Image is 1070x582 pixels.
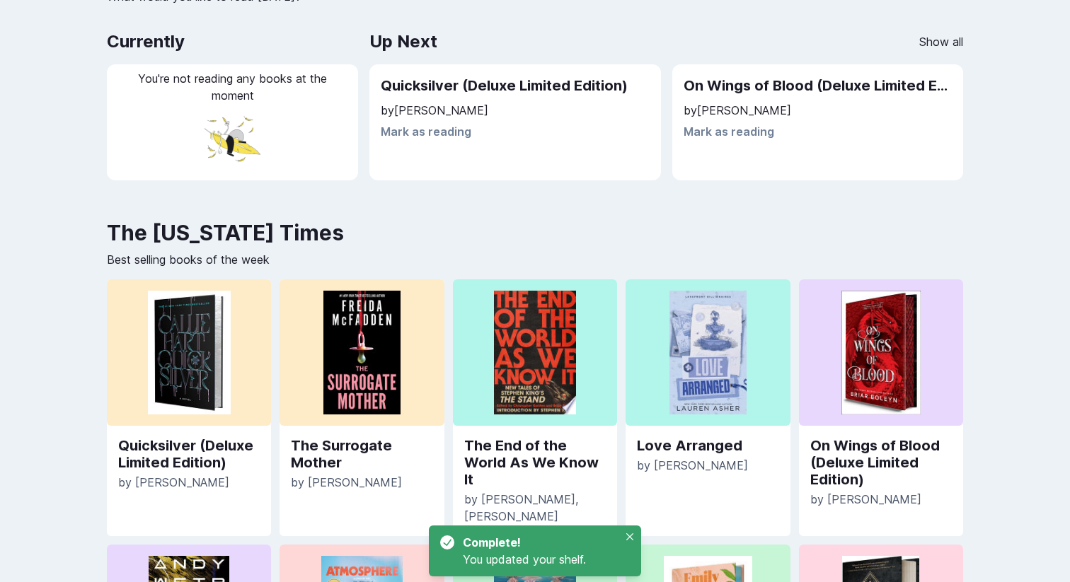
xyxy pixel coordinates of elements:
h2: Up Next [369,28,437,56]
button: Mark as reading [684,124,774,139]
span: [PERSON_NAME] [827,492,921,506]
img: Woman paying for a purchase [841,291,920,414]
p: by [464,491,606,525]
p: You're not reading any books at the moment [121,70,344,104]
button: Mark as reading [381,124,471,139]
a: The Surrogate Mother [291,437,432,471]
p: by [291,474,432,491]
span: [PERSON_NAME] [654,458,748,472]
img: Woman paying for a purchase [494,291,576,414]
a: Quicksilver (Deluxe Limited Edition) [118,437,260,471]
img: Woman paying for a purchase [669,291,747,414]
p: Best selling books of the week [107,251,963,268]
a: On Wings of Blood (Deluxe Limited Edition) [810,437,952,488]
span: [PERSON_NAME] [481,492,575,506]
div: Complete! [463,534,613,551]
h2: The [US_STATE] Times [107,220,963,245]
span: [PERSON_NAME] [135,475,229,489]
div: You updated your shelf. [463,551,619,568]
h2: Quicksilver (Deluxe Limited Edition) [381,76,649,96]
p: by [810,491,952,508]
span: [PERSON_NAME] [308,475,402,489]
p: by [118,474,260,491]
img: Woman paying for a purchase [323,291,401,414]
p: by [637,457,778,474]
h2: On Wings of Blood (Deluxe Limited Edition) [684,76,953,96]
img: Woman paying for a purchase [148,291,231,414]
a: Show all [919,33,963,50]
a: The End of the World As We Know It [464,437,606,488]
p: by [PERSON_NAME] [684,102,953,119]
h2: Currently [107,28,358,56]
p: by [PERSON_NAME] [381,102,649,119]
a: Love Arranged [637,437,778,454]
button: Close [621,528,638,545]
img: floater.png [197,104,268,175]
